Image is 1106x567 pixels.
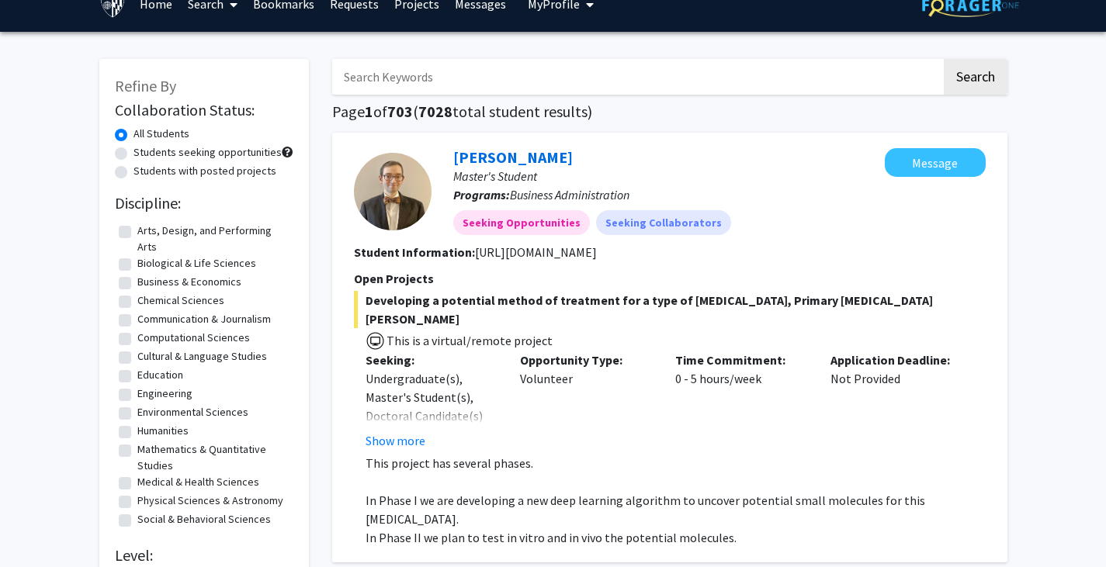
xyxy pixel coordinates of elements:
[387,102,413,121] span: 703
[453,168,537,184] span: Master's Student
[475,244,597,260] fg-read-more: [URL][DOMAIN_NAME]
[137,348,267,365] label: Cultural & Language Studies
[830,351,962,369] p: Application Deadline:
[137,223,290,255] label: Arts, Design, and Performing Arts
[354,291,986,328] span: Developing a potential method of treatment for a type of [MEDICAL_DATA], Primary [MEDICAL_DATA][P...
[366,431,425,450] button: Show more
[332,59,941,95] input: Search Keywords
[944,59,1007,95] button: Search
[137,511,271,527] label: Social & Behavioral Sciences
[115,194,293,213] h2: Discipline:
[354,271,434,286] span: Open Projects
[366,369,498,555] div: Undergraduate(s), Master's Student(s), Doctoral Candidate(s) (PhD, MD, DMD, PharmD, etc.), Postdo...
[137,311,271,327] label: Communication & Journalism
[137,255,256,271] label: Biological & Life Sciences
[137,441,290,474] label: Mathematics & Quantitative Studies
[418,102,452,121] span: 7028
[332,102,1007,121] h1: Page of ( total student results)
[12,497,66,555] iframe: To enrich screen reader interactions, please activate Accessibility in Grammarly extension settings
[453,147,573,167] a: [PERSON_NAME]
[133,126,189,142] label: All Students
[675,351,807,369] p: Time Commitment:
[596,210,731,235] mat-chip: Seeking Collaborators
[819,351,974,450] div: Not Provided
[137,404,248,420] label: Environmental Sciences
[133,163,276,179] label: Students with posted projects
[137,367,183,383] label: Education
[664,351,819,450] div: 0 - 5 hours/week
[453,187,510,202] b: Programs:
[520,351,652,369] p: Opportunity Type:
[385,333,553,348] span: This is a virtual/remote project
[366,491,986,528] p: In Phase I we are developing a new deep learning algorithm to uncover potential small molecules f...
[366,528,986,547] p: In Phase II we plan to test in vitro and in vivo the potential molecules.
[115,101,293,119] h2: Collaboration Status:
[508,351,664,450] div: Volunteer
[137,330,250,346] label: Computational Sciences
[365,102,373,121] span: 1
[133,144,282,161] label: Students seeking opportunities
[510,187,629,202] span: Business Administration
[137,292,224,309] label: Chemical Sciences
[137,493,283,509] label: Physical Sciences & Astronomy
[115,546,293,565] h2: Level:
[366,351,498,369] p: Seeking:
[115,76,176,95] span: Refine By
[137,274,241,290] label: Business & Economics
[885,148,986,177] button: Message Andrew Michaelson
[137,385,192,402] label: Engineering
[453,210,590,235] mat-chip: Seeking Opportunities
[137,423,189,439] label: Humanities
[354,244,475,260] b: Student Information:
[137,474,259,490] label: Medical & Health Sciences
[366,454,986,472] p: This project has several phases.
